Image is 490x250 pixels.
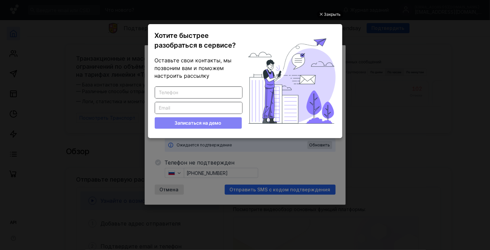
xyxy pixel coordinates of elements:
[155,57,232,79] span: Оставьте свои контакты, мы позвоним вам и поможем настроить рассылку
[155,117,242,129] button: Записаться на демо
[155,32,236,49] span: Хотите быстрее разобраться в сервисе?
[155,87,242,98] input: Телефон
[324,11,341,18] div: Закрыть
[155,102,242,114] input: Email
